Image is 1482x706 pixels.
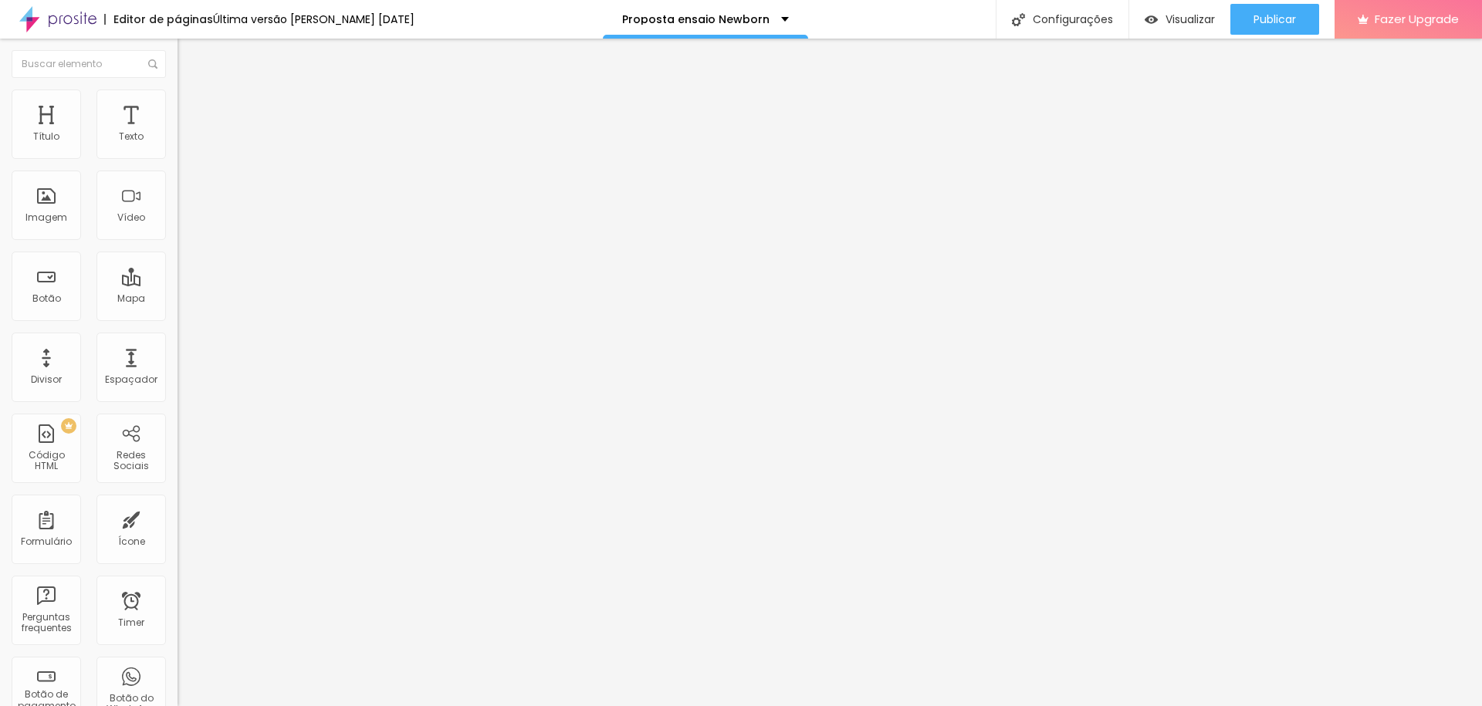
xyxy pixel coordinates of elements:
div: Texto [119,131,144,142]
div: Editor de páginas [104,14,213,25]
button: Visualizar [1129,4,1230,35]
div: Imagem [25,212,67,223]
img: Icone [1012,13,1025,26]
img: Icone [148,59,157,69]
div: Timer [118,617,144,628]
input: Buscar elemento [12,50,166,78]
div: Formulário [21,536,72,547]
button: Publicar [1230,4,1319,35]
div: Perguntas frequentes [15,612,76,634]
div: Código HTML [15,450,76,472]
div: Mapa [117,293,145,304]
div: Redes Sociais [100,450,161,472]
span: Visualizar [1166,13,1215,25]
div: Última versão [PERSON_NAME] [DATE] [213,14,414,25]
div: Vídeo [117,212,145,223]
span: Fazer Upgrade [1375,12,1459,25]
div: Ícone [118,536,145,547]
img: view-1.svg [1145,13,1158,26]
p: Proposta ensaio Newborn [622,14,770,25]
div: Espaçador [105,374,157,385]
div: Divisor [31,374,62,385]
span: Publicar [1254,13,1296,25]
div: Título [33,131,59,142]
div: Botão [32,293,61,304]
